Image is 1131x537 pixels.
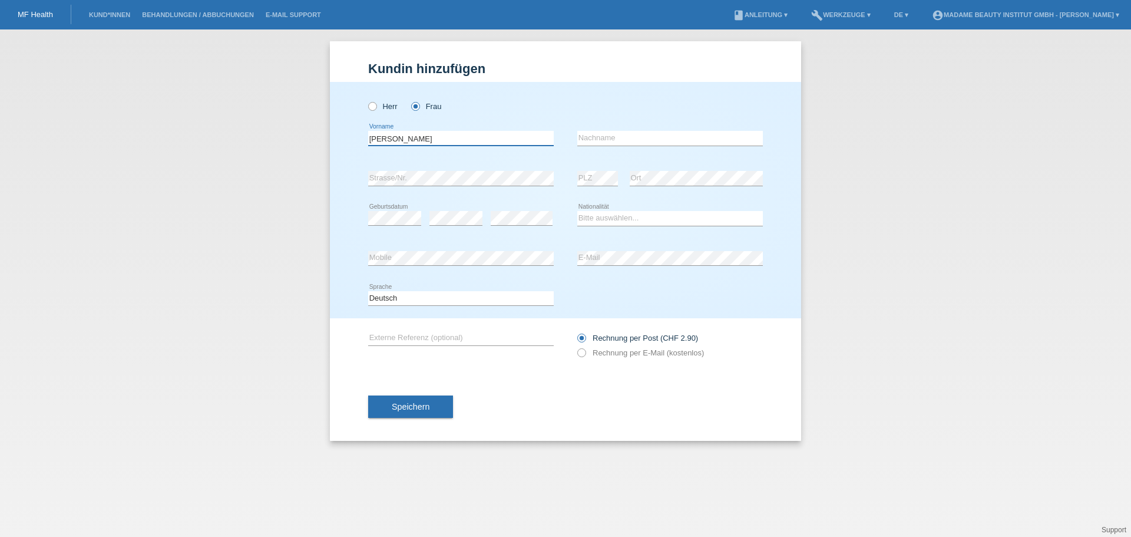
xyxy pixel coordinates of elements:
a: MF Health [18,10,53,19]
a: Support [1102,526,1126,534]
a: Behandlungen / Abbuchungen [136,11,260,18]
input: Frau [411,102,419,110]
a: buildWerkzeuge ▾ [805,11,877,18]
h1: Kundin hinzufügen [368,61,763,76]
input: Rechnung per Post (CHF 2.90) [577,334,585,348]
a: E-Mail Support [260,11,327,18]
a: Kund*innen [83,11,136,18]
label: Herr [368,102,398,111]
label: Rechnung per Post (CHF 2.90) [577,334,698,342]
span: Speichern [392,402,429,411]
a: bookAnleitung ▾ [727,11,793,18]
input: Rechnung per E-Mail (kostenlos) [577,348,585,363]
i: account_circle [932,9,944,21]
button: Speichern [368,396,453,418]
i: book [733,9,745,21]
a: account_circleMadame Beauty Institut GmbH - [PERSON_NAME] ▾ [926,11,1125,18]
label: Rechnung per E-Mail (kostenlos) [577,348,704,357]
input: Herr [368,102,376,110]
label: Frau [411,102,441,111]
a: DE ▾ [888,11,914,18]
i: build [811,9,823,21]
